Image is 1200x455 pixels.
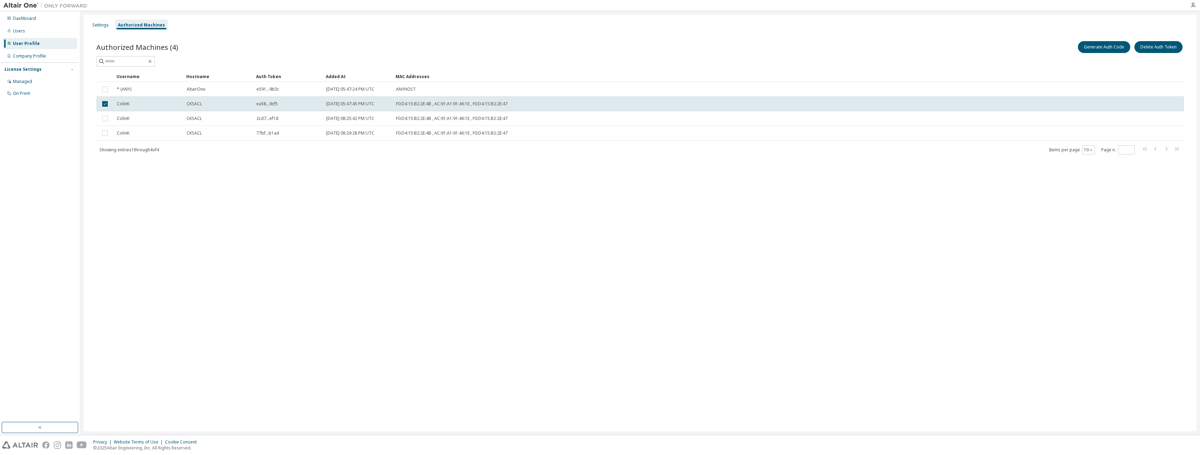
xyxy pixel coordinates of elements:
div: Website Terms of Use [114,439,165,445]
div: Privacy [93,439,114,445]
div: User Profile [13,41,40,46]
div: Dashboard [13,16,36,21]
div: License Settings [5,67,42,72]
img: altair_logo.svg [2,441,38,449]
span: F0:D4:15:B2:2E:4B , AC:91:A1:91:46:1E , F0:D4:15:B2:2E:47 [396,101,508,107]
div: Managed [13,79,32,84]
span: ColinK [117,130,129,136]
span: [DATE] 05:47:45 PM UTC [326,101,374,107]
span: CKSACL [187,130,202,136]
span: AltairOne [187,86,205,92]
span: Page n. [1101,145,1135,154]
img: linkedin.svg [65,441,73,449]
button: Generate Auth Code [1078,41,1130,53]
div: On Prem [13,91,30,96]
span: ANYHOST [396,86,416,92]
p: © 2025 Altair Engineering, Inc. All Rights Reserved. [93,445,201,451]
span: 2cd7...ef1d [256,116,278,121]
span: CKSACL [187,101,202,107]
div: Hostname [186,71,250,82]
div: Added At [326,71,390,82]
span: ColinK [117,116,129,121]
img: Altair One [3,2,91,9]
span: Authorized Machines (4) [96,42,178,52]
div: Authorized Machines [118,22,165,28]
span: Showing entries 1 through 4 of 4 [99,147,159,153]
img: facebook.svg [42,441,50,449]
span: CKSACL [187,116,202,121]
div: MAC Addresses [396,71,1113,82]
span: [DATE] 05:47:24 PM UTC [326,86,374,92]
span: e591...9b3c [256,86,279,92]
div: Company Profile [13,53,46,59]
span: * (ANY) [117,86,131,92]
span: 77bf...b1ad [256,130,279,136]
div: Cookie Consent [165,439,201,445]
button: 10 [1084,147,1093,153]
span: [DATE] 08:25:42 PM UTC [326,116,374,121]
span: F0:D4:15:B2:2E:4B , AC:91:A1:91:46:1E , F0:D4:15:B2:2E:47 [396,116,508,121]
span: ea58...9cf5 [256,101,278,107]
div: Users [13,28,25,34]
div: Settings [92,22,109,28]
span: ColinK [117,101,129,107]
div: Username [117,71,181,82]
img: youtube.svg [77,441,87,449]
span: [DATE] 08:29:28 PM UTC [326,130,374,136]
span: Items per page [1049,145,1095,154]
span: F0:D4:15:B2:2E:4B , AC:91:A1:91:46:1E , F0:D4:15:B2:2E:47 [396,130,508,136]
button: Delete Auth Token [1134,41,1183,53]
img: instagram.svg [54,441,61,449]
div: Auth Token [256,71,320,82]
